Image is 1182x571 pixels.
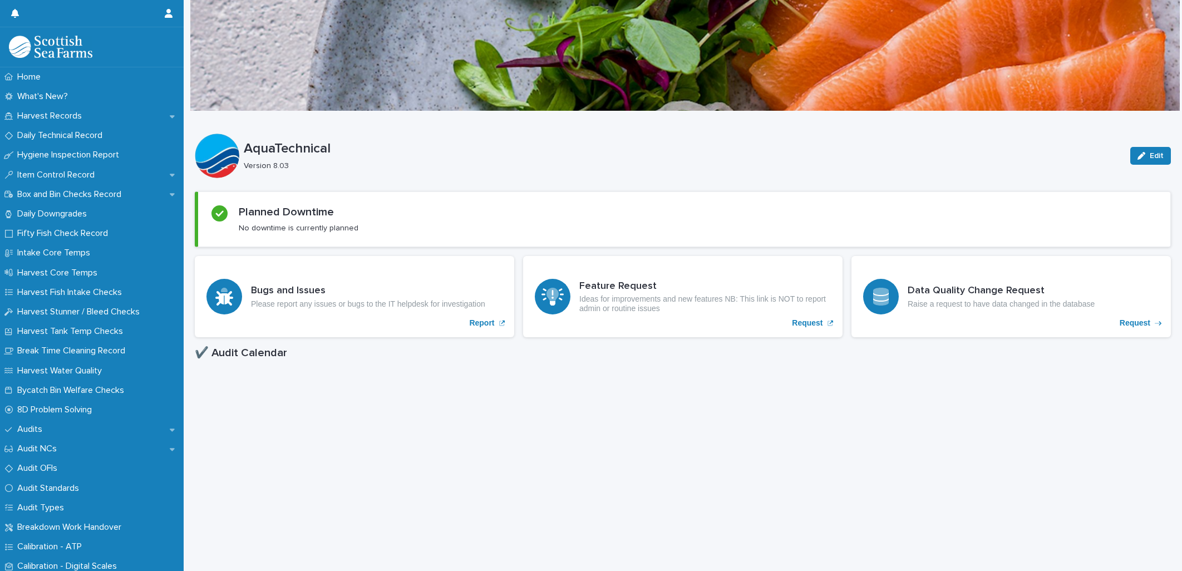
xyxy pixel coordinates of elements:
p: Harvest Records [13,111,91,121]
span: Edit [1150,152,1164,160]
p: Audit Types [13,503,73,513]
p: Daily Downgrades [13,209,96,219]
p: Version 8.03 [244,161,1117,171]
h3: Data Quality Change Request [908,285,1095,297]
p: Daily Technical Record [13,130,111,141]
a: Report [195,256,514,337]
p: Calibration - ATP [13,542,91,552]
h3: Feature Request [579,280,831,293]
h1: ✔️ Audit Calendar [195,346,1171,360]
p: Harvest Water Quality [13,366,111,376]
p: 8D Problem Solving [13,405,101,415]
p: Intake Core Temps [13,248,99,258]
p: Item Control Record [13,170,104,180]
p: Audit OFIs [13,463,66,474]
p: Hygiene Inspection Report [13,150,128,160]
p: No downtime is currently planned [239,223,358,233]
img: mMrefqRFQpe26GRNOUkG [9,36,92,58]
p: Harvest Tank Temp Checks [13,326,132,337]
p: Request [792,318,823,328]
p: Harvest Core Temps [13,268,106,278]
p: Home [13,72,50,82]
h2: Planned Downtime [239,205,334,219]
p: Please report any issues or bugs to the IT helpdesk for investigation [251,299,485,309]
p: Ideas for improvements and new features NB: This link is NOT to report admin or routine issues [579,294,831,313]
p: Report [469,318,494,328]
p: What's New? [13,91,77,102]
p: Breakdown Work Handover [13,522,130,533]
p: Request [1120,318,1150,328]
p: Audit NCs [13,444,66,454]
a: Request [851,256,1171,337]
p: Bycatch Bin Welfare Checks [13,385,133,396]
p: Audit Standards [13,483,88,494]
p: Box and Bin Checks Record [13,189,130,200]
a: Request [523,256,843,337]
p: Break Time Cleaning Record [13,346,134,356]
p: Harvest Fish Intake Checks [13,287,131,298]
p: Harvest Stunner / Bleed Checks [13,307,149,317]
h3: Bugs and Issues [251,285,485,297]
p: AquaTechnical [244,141,1121,157]
button: Edit [1130,147,1171,165]
p: Fifty Fish Check Record [13,228,117,239]
p: Audits [13,424,51,435]
p: Raise a request to have data changed in the database [908,299,1095,309]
